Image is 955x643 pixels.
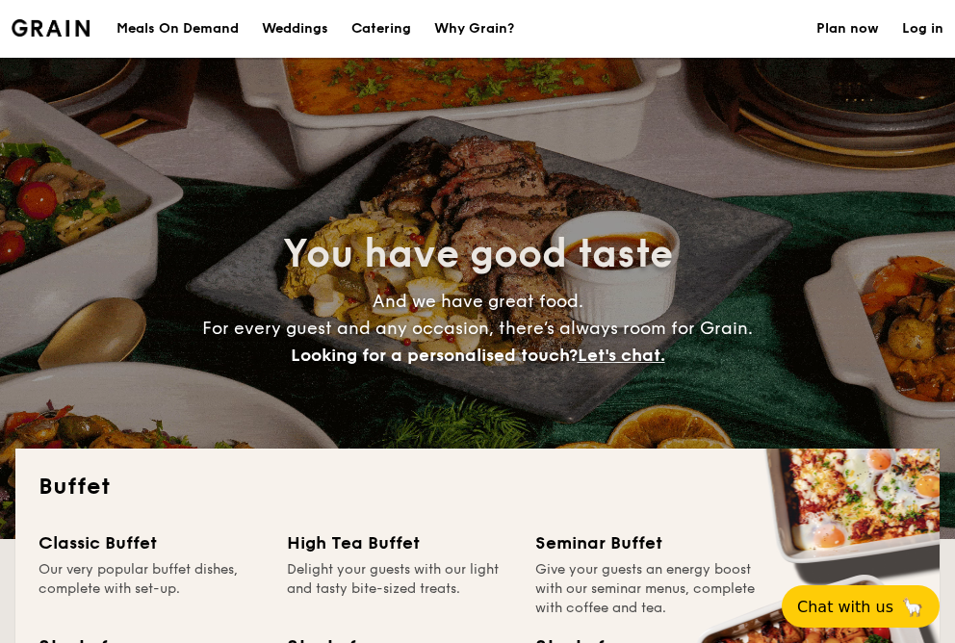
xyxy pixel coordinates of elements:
span: Chat with us [797,598,893,616]
div: Classic Buffet [39,529,264,556]
div: High Tea Buffet [287,529,512,556]
div: Our very popular buffet dishes, complete with set-up. [39,560,264,618]
a: Logotype [12,19,90,37]
div: Delight your guests with our light and tasty bite-sized treats. [287,560,512,618]
span: And we have great food. For every guest and any occasion, there’s always room for Grain. [202,291,753,366]
span: 🦙 [901,596,924,618]
h2: Buffet [39,472,916,502]
button: Chat with us🦙 [782,585,940,628]
span: Let's chat. [578,345,665,366]
div: Seminar Buffet [535,529,761,556]
span: You have good taste [283,231,673,277]
img: Grain [12,19,90,37]
div: Give your guests an energy boost with our seminar menus, complete with coffee and tea. [535,560,761,618]
span: Looking for a personalised touch? [291,345,578,366]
